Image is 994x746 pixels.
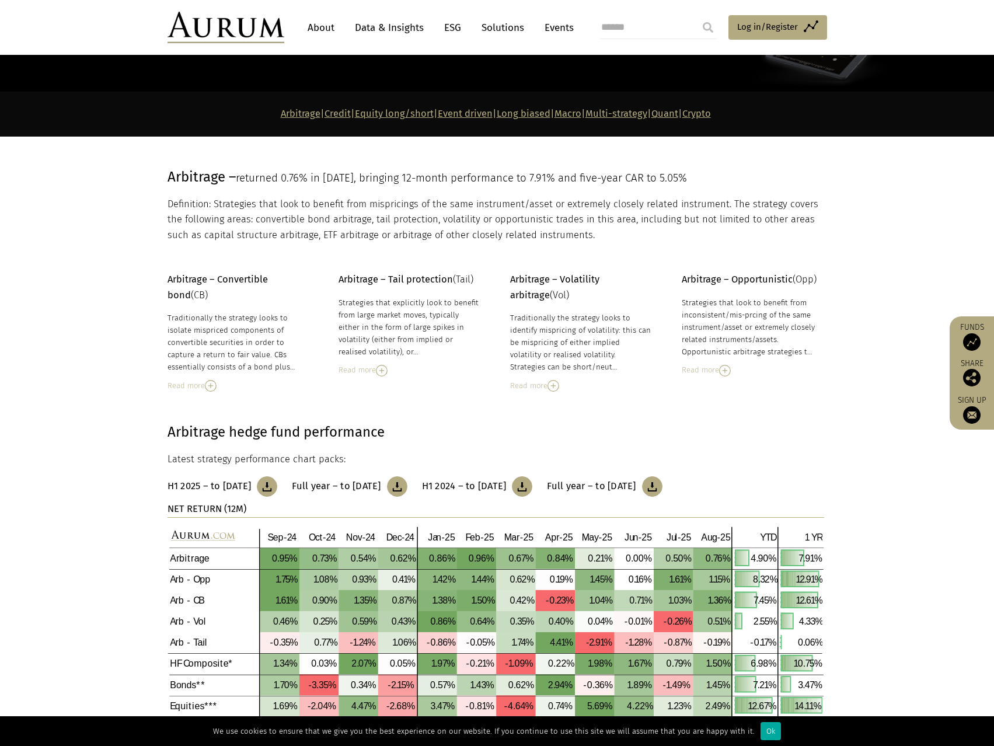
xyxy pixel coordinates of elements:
[438,108,493,119] a: Event driven
[955,360,988,386] div: Share
[510,274,599,300] strong: Arbitrage – Volatility arbitrage
[510,272,653,303] p: (Vol)
[168,274,268,300] strong: Arbitrage – Convertible bond
[696,16,720,39] input: Submit
[955,322,988,351] a: Funds
[205,380,217,392] img: Read More
[168,12,284,43] img: Aurum
[737,20,798,34] span: Log in/Register
[292,480,381,492] h3: Full year – to [DATE]
[547,476,662,497] a: Full year – to [DATE]
[682,274,793,285] strong: Arbitrage – Opportunistic
[168,503,246,514] strong: NET RETURN (12M)
[236,172,687,184] span: returned 0.76% in [DATE], bringing 12-month performance to 7.91% and five-year CAR to 5.05%
[339,364,481,377] div: Read more
[585,108,647,119] a: Multi-strategy
[761,722,781,740] div: Ok
[955,395,988,424] a: Sign up
[168,169,236,185] span: Arbitrage –
[168,476,278,497] a: H1 2025 – to [DATE]
[682,297,824,358] div: Strategies that look to benefit from inconsistent/mis-prcing of the same instrument/asset or extr...
[349,17,430,39] a: Data & Insights
[554,108,581,119] a: Macro
[281,108,711,119] strong: | | | | | | | |
[387,476,407,497] img: Download Article
[438,17,467,39] a: ESG
[682,108,711,119] a: Crypto
[719,365,731,377] img: Read More
[963,333,981,351] img: Access Funds
[682,364,824,377] div: Read more
[510,379,653,392] div: Read more
[257,476,277,497] img: Download Article
[339,274,453,285] strong: Arbitrage – Tail protection
[168,274,268,300] span: (CB)
[422,480,507,492] h3: H1 2024 – to [DATE]
[292,476,407,497] a: Full year – to [DATE]
[510,312,653,374] div: Traditionally the strategy looks to identify mispricing of volatility: this can be mispricing of ...
[168,424,385,440] strong: Arbitrage hedge fund performance
[651,108,678,119] a: Quant
[168,480,252,492] h3: H1 2025 – to [DATE]
[682,272,824,287] p: (Opp)
[728,15,827,40] a: Log in/Register
[642,476,662,497] img: Download Article
[539,17,574,39] a: Events
[422,476,533,497] a: H1 2024 – to [DATE]
[168,312,310,374] div: Traditionally the strategy looks to isolate mispriced components of convertible securities in ord...
[281,108,320,119] a: Arbitrage
[963,369,981,386] img: Share this post
[497,108,550,119] a: Long biased
[168,379,310,392] div: Read more
[476,17,530,39] a: Solutions
[339,274,473,285] span: (Tail)
[512,476,532,497] img: Download Article
[302,17,340,39] a: About
[168,452,824,467] p: Latest strategy performance chart packs:
[325,108,351,119] a: Credit
[963,406,981,424] img: Sign up to our newsletter
[376,365,388,377] img: Read More
[547,380,559,392] img: Read More
[547,480,636,492] h3: Full year – to [DATE]
[339,297,481,358] div: Strategies that explicitly look to benefit from large market moves, typically either in the form ...
[355,108,434,119] a: Equity long/short
[168,197,824,243] p: Definition: Strategies that look to benefit from mispricings of the same instrument/asset or extr...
